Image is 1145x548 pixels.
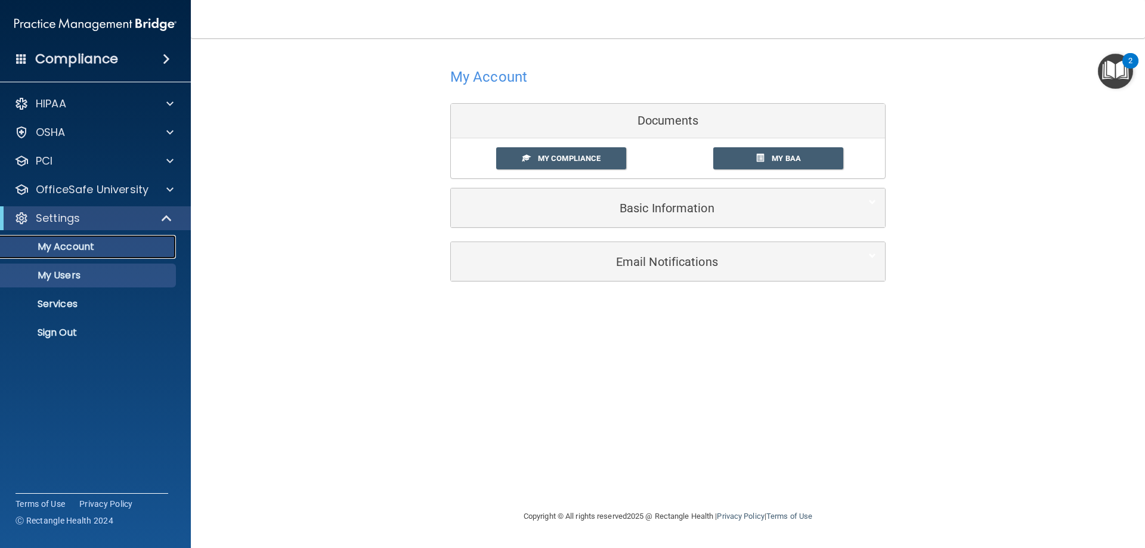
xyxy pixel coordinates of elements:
h5: Email Notifications [460,255,840,268]
p: My Users [8,270,171,281]
p: Settings [36,211,80,225]
a: Terms of Use [16,498,65,510]
p: Sign Out [8,327,171,339]
a: Settings [14,211,173,225]
img: PMB logo [14,13,177,36]
iframe: Drift Widget Chat Controller [939,463,1131,511]
a: Terms of Use [766,512,812,521]
a: OfficeSafe University [14,182,174,197]
p: PCI [36,154,52,168]
a: Privacy Policy [79,498,133,510]
a: Email Notifications [460,248,876,275]
a: Basic Information [460,194,876,221]
div: Documents [451,104,885,138]
p: HIPAA [36,97,66,111]
p: Services [8,298,171,310]
h4: My Account [450,69,527,85]
span: My BAA [772,154,801,163]
span: Ⓒ Rectangle Health 2024 [16,515,113,527]
p: OSHA [36,125,66,140]
span: My Compliance [538,154,601,163]
div: 2 [1128,61,1132,76]
p: OfficeSafe University [36,182,148,197]
h5: Basic Information [460,202,840,215]
h4: Compliance [35,51,118,67]
a: Privacy Policy [717,512,764,521]
p: My Account [8,241,171,253]
button: Open Resource Center, 2 new notifications [1098,54,1133,89]
a: PCI [14,154,174,168]
div: Copyright © All rights reserved 2025 @ Rectangle Health | | [450,497,886,535]
a: OSHA [14,125,174,140]
a: HIPAA [14,97,174,111]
